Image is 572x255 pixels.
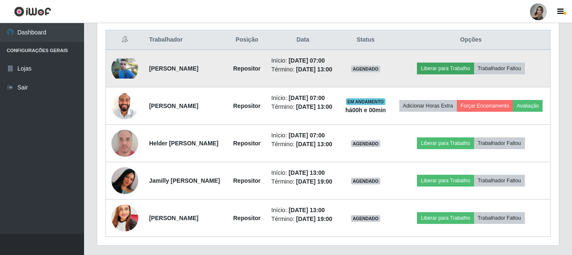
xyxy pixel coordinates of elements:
[417,212,474,224] button: Liberar para Trabalho
[233,215,261,221] strong: Repositor
[271,206,334,215] li: Início:
[233,177,261,184] strong: Repositor
[149,215,198,221] strong: [PERSON_NAME]
[296,216,332,222] time: [DATE] 19:00
[417,137,474,149] button: Liberar para Trabalho
[289,132,325,139] time: [DATE] 07:00
[296,178,332,185] time: [DATE] 19:00
[149,103,198,109] strong: [PERSON_NAME]
[149,65,198,72] strong: [PERSON_NAME]
[149,140,219,147] strong: Helder [PERSON_NAME]
[351,215,380,222] span: AGENDADO
[271,168,334,177] li: Início:
[457,100,513,112] button: Forçar Encerramento
[233,140,261,147] strong: Repositor
[340,30,392,50] th: Status
[399,100,457,112] button: Adicionar Horas Extra
[111,200,138,236] img: 1705582955504.jpeg
[266,30,339,50] th: Data
[144,30,228,50] th: Trabalhador
[227,30,266,50] th: Posição
[271,177,334,186] li: Término:
[474,63,525,74] button: Trabalhador Faltou
[346,98,386,105] span: EM ANDAMENTO
[233,103,261,109] strong: Repositor
[474,137,525,149] button: Trabalhador Faltou
[345,107,386,113] strong: há 00 h e 00 min
[271,94,334,103] li: Início:
[271,65,334,74] li: Término:
[111,125,138,161] img: 1751997104401.jpeg
[233,65,261,72] strong: Repositor
[289,169,325,176] time: [DATE] 13:00
[474,175,525,187] button: Trabalhador Faltou
[271,103,334,111] li: Término:
[289,57,325,64] time: [DATE] 07:00
[111,58,138,79] img: 1742358454044.jpeg
[271,140,334,149] li: Término:
[296,141,332,147] time: [DATE] 13:00
[351,178,380,184] span: AGENDADO
[513,100,543,112] button: Avaliação
[351,66,380,72] span: AGENDADO
[296,103,332,110] time: [DATE] 13:00
[351,140,380,147] span: AGENDADO
[289,207,325,213] time: [DATE] 13:00
[474,212,525,224] button: Trabalhador Faltou
[14,6,51,17] img: CoreUI Logo
[417,63,474,74] button: Liberar para Trabalho
[289,95,325,101] time: [DATE] 07:00
[111,88,138,124] img: 1742470973102.jpeg
[417,175,474,187] button: Liberar para Trabalho
[296,66,332,73] time: [DATE] 13:00
[271,131,334,140] li: Início:
[149,177,220,184] strong: Jamilly [PERSON_NAME]
[271,215,334,223] li: Término:
[271,56,334,65] li: Início:
[111,151,138,210] img: 1699121577168.jpeg
[392,30,551,50] th: Opções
